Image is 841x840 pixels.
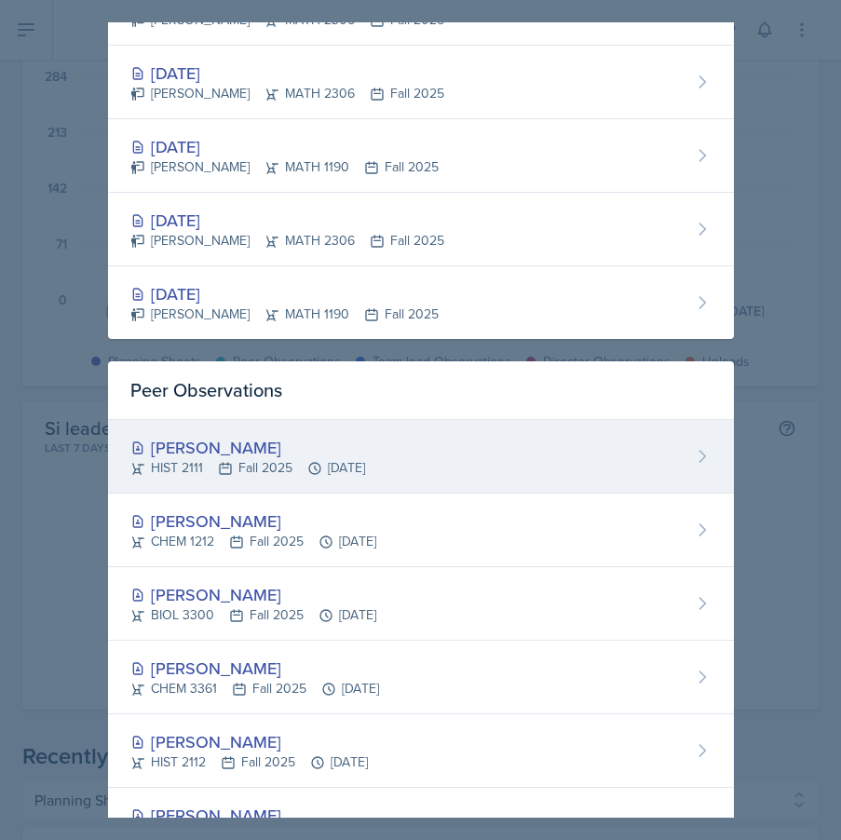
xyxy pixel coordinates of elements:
[130,435,365,460] div: [PERSON_NAME]
[130,729,368,754] div: [PERSON_NAME]
[130,305,439,324] div: [PERSON_NAME] MATH 1190 Fall 2025
[130,157,439,177] div: [PERSON_NAME] MATH 1190 Fall 2025
[130,803,380,828] div: [PERSON_NAME]
[108,266,734,339] a: [DATE] [PERSON_NAME]MATH 1190Fall 2025
[130,679,379,698] div: CHEM 3361 Fall 2025 [DATE]
[130,458,365,478] div: HIST 2111 Fall 2025 [DATE]
[108,494,734,567] a: [PERSON_NAME] CHEM 1212Fall 2025[DATE]
[108,361,734,420] div: Peer Observations
[130,656,379,681] div: [PERSON_NAME]
[130,281,439,306] div: [DATE]
[108,193,734,266] a: [DATE] [PERSON_NAME]MATH 2306Fall 2025
[130,208,444,233] div: [DATE]
[130,582,376,607] div: [PERSON_NAME]
[130,752,368,772] div: HIST 2112 Fall 2025 [DATE]
[108,119,734,193] a: [DATE] [PERSON_NAME]MATH 1190Fall 2025
[108,420,734,494] a: [PERSON_NAME] HIST 2111Fall 2025[DATE]
[108,714,734,788] a: [PERSON_NAME] HIST 2112Fall 2025[DATE]
[130,84,444,103] div: [PERSON_NAME] MATH 2306 Fall 2025
[130,231,444,251] div: [PERSON_NAME] MATH 2306 Fall 2025
[108,641,734,714] a: [PERSON_NAME] CHEM 3361Fall 2025[DATE]
[108,567,734,641] a: [PERSON_NAME] BIOL 3300Fall 2025[DATE]
[130,508,376,534] div: [PERSON_NAME]
[130,532,376,551] div: CHEM 1212 Fall 2025 [DATE]
[130,61,444,86] div: [DATE]
[130,605,376,625] div: BIOL 3300 Fall 2025 [DATE]
[130,134,439,159] div: [DATE]
[108,46,734,119] a: [DATE] [PERSON_NAME]MATH 2306Fall 2025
